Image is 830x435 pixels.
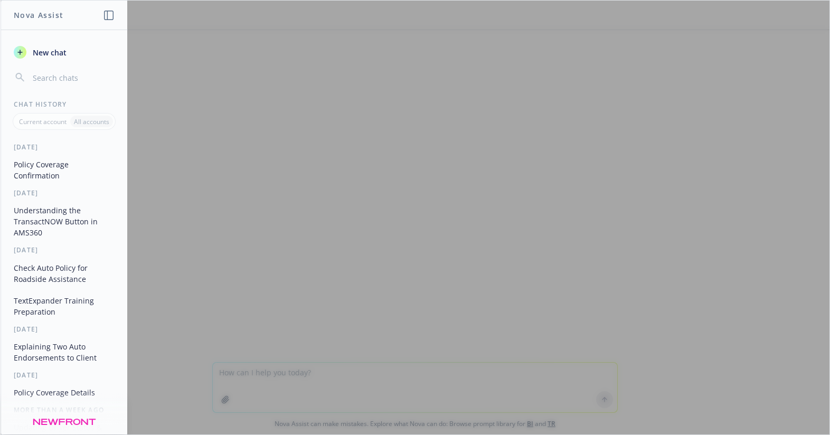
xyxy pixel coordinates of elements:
[10,202,119,241] button: Understanding the TransactNOW Button in AMS360
[10,43,119,62] button: New chat
[1,405,127,414] div: More than a week ago
[1,100,127,109] div: Chat History
[1,188,127,197] div: [DATE]
[1,325,127,334] div: [DATE]
[14,10,63,21] h1: Nova Assist
[1,143,127,152] div: [DATE]
[74,117,109,126] p: All accounts
[31,70,115,85] input: Search chats
[19,117,67,126] p: Current account
[1,371,127,380] div: [DATE]
[10,292,119,320] button: TextExpander Training Preparation
[10,384,119,401] button: Policy Coverage Details
[31,47,67,58] span: New chat
[1,245,127,254] div: [DATE]
[10,259,119,288] button: Check Auto Policy for Roadside Assistance
[10,338,119,366] button: Explaining Two Auto Endorsements to Client
[10,156,119,184] button: Policy Coverage Confirmation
